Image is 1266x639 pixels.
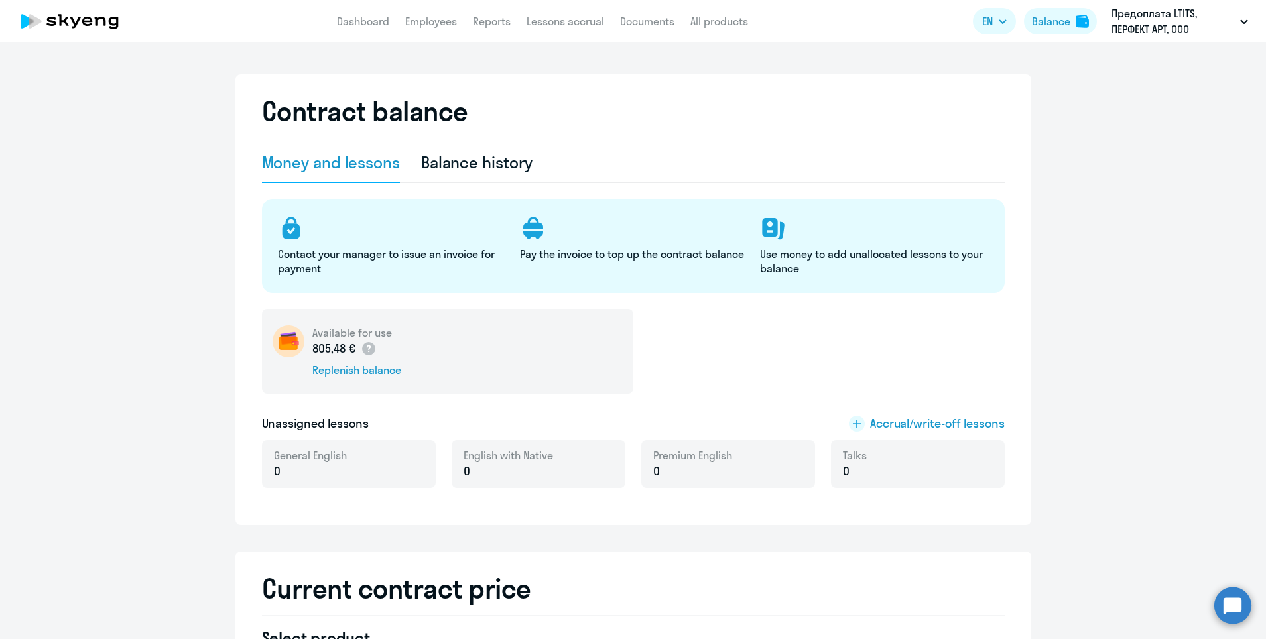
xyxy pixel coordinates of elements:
[1111,5,1235,37] p: Предоплата LTITS, ПЕРФЕКТ АРТ, ООО
[520,247,744,261] p: Pay the invoice to top up the contract balance
[973,8,1016,34] button: EN
[843,463,850,480] span: 0
[405,15,457,28] a: Employees
[337,15,389,28] a: Dashboard
[653,463,660,480] span: 0
[274,463,281,480] span: 0
[653,448,732,463] span: Premium English
[1105,5,1255,37] button: Предоплата LTITS, ПЕРФЕКТ АРТ, ООО
[312,340,377,357] p: 805,48 €
[421,152,533,173] div: Balance history
[843,448,867,463] span: Talks
[312,363,401,377] div: Replenish balance
[262,573,1005,605] h2: Current contract price
[278,247,504,276] p: Contact your manager to issue an invoice for payment
[690,15,748,28] a: All products
[1032,13,1070,29] div: Balance
[473,15,511,28] a: Reports
[262,152,400,173] div: Money and lessons
[464,463,470,480] span: 0
[1024,8,1097,34] button: Balancebalance
[1076,15,1089,28] img: balance
[620,15,674,28] a: Documents
[982,13,993,29] span: EN
[527,15,604,28] a: Lessons accrual
[262,95,468,127] h2: Contract balance
[262,415,369,432] h5: Unassigned lessons
[312,325,401,340] h5: Available for use
[464,448,553,463] span: English with Native
[273,325,304,357] img: wallet-circle.png
[274,448,347,463] span: General English
[870,415,1005,432] span: Accrual/write-off lessons
[760,247,986,276] p: Use money to add unallocated lessons to your balance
